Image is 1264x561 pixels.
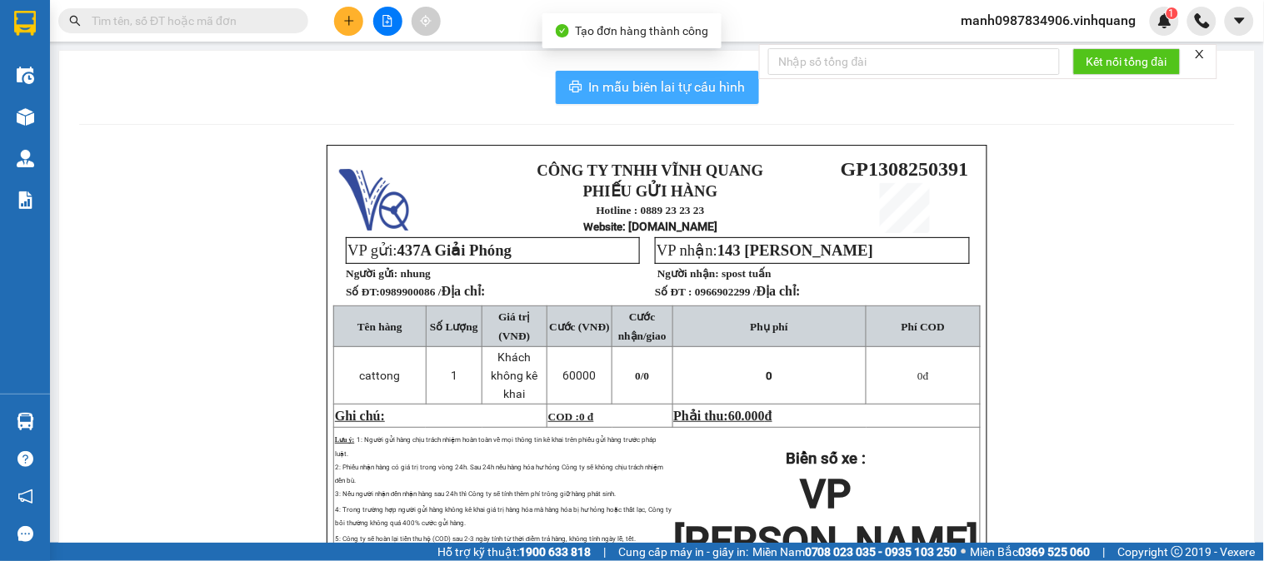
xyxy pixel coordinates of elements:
span: Lưu ý: [335,436,354,444]
strong: Số ĐT : [655,285,692,298]
span: close [1194,48,1206,60]
span: Khách không kê khai [491,350,537,400]
span: nhung [401,267,431,280]
span: Kết nối tổng đài [1087,52,1167,71]
span: Website [583,221,622,233]
img: warehouse-icon [17,108,34,126]
span: 3: Nếu người nhận đến nhận hàng sau 24h thì Công ty sẽ tính thêm phí trông giữ hàng phát sinh. [335,490,616,498]
span: Cung cấp máy in - giấy in: [618,543,748,561]
span: 1 [1169,7,1175,19]
span: Địa chỉ: [757,284,801,298]
span: 0 [644,370,650,382]
button: file-add [373,7,402,36]
span: Hỗ trợ kỹ thuật: [437,543,591,561]
span: In mẫu biên lai tự cấu hình [589,77,746,97]
button: Kết nối tổng đài [1073,48,1181,75]
span: | [603,543,606,561]
span: 1 [451,369,457,382]
span: Ghi chú: [335,409,385,423]
button: caret-down [1225,7,1254,36]
span: aim [420,15,432,27]
span: 437A Giải Phóng [397,241,512,259]
span: COD : [548,410,594,423]
img: icon-new-feature [1157,13,1172,28]
span: check-circle [556,24,569,37]
span: Miền Nam [752,543,957,561]
span: 4: Trong trường hợp người gửi hàng không kê khai giá trị hàng hóa mà hàng hóa bị hư hỏng hoặc thấ... [335,506,672,527]
span: 60.000 [728,409,765,423]
span: 2: Phiếu nhận hàng có giá trị trong vòng 24h. Sau 24h nếu hàng hóa hư hỏng Công ty sẽ không chịu ... [335,464,663,484]
span: 0/ [635,370,649,382]
strong: Hotline : 0889 23 23 23 [597,204,705,216]
strong: Người gửi: [346,267,397,280]
input: Nhập số tổng đài [768,48,1060,75]
img: warehouse-icon [17,67,34,84]
button: printerIn mẫu biên lai tự cấu hình [556,71,759,104]
span: Cước nhận/giao [618,310,667,342]
span: file-add [382,15,393,27]
strong: Số ĐT: [346,285,485,298]
strong: : [DOMAIN_NAME] [583,220,717,233]
span: plus [343,15,355,27]
img: warehouse-icon [17,413,34,430]
span: search [69,15,81,27]
strong: CÔNG TY TNHH VĨNH QUANG [537,161,764,179]
span: 1: Người gửi hàng chịu trách nhiệm hoàn toàn về mọi thông tin kê khai trên phiếu gửi hàng trước p... [335,436,657,458]
span: Số Lượng [430,320,478,333]
button: aim [412,7,441,36]
span: Miền Bắc [971,543,1091,561]
span: cattong [359,369,400,382]
span: copyright [1172,546,1183,558]
strong: 0708 023 035 - 0935 103 250 [805,545,957,559]
span: 0 đ [579,410,593,423]
span: 0966902299 / [695,285,801,298]
span: đ [765,409,772,423]
input: Tìm tên, số ĐT hoặc mã đơn [92,12,288,30]
span: spost tuấn [722,267,771,280]
span: caret-down [1232,13,1247,28]
span: printer [569,80,582,96]
span: Phải thu: [674,409,772,423]
span: notification [17,489,33,504]
span: Tạo đơn hàng thành công [576,24,709,37]
span: Tên hàng [357,320,402,333]
span: 0 [917,370,923,382]
span: question-circle [17,451,33,467]
span: GP1308250391 [841,158,968,180]
span: VP gửi: [347,241,512,259]
span: Cước (VNĐ) [549,320,610,333]
span: manh0987834906.vinhquang [948,10,1150,31]
span: 0 [766,370,772,382]
span: 0989900086 / [380,285,486,298]
span: 60000 [563,369,597,382]
strong: Người nhận: [657,267,719,280]
span: Địa chỉ: [442,284,486,298]
img: logo-vxr [14,11,36,36]
button: plus [334,7,363,36]
strong: 1900 633 818 [519,545,591,559]
img: warehouse-icon [17,150,34,167]
span: message [17,526,33,542]
img: phone-icon [1195,13,1210,28]
span: | [1103,543,1106,561]
sup: 1 [1167,7,1178,19]
span: 143 [PERSON_NAME] [717,241,873,259]
span: Giá trị (VNĐ) [498,310,530,342]
strong: 0369 525 060 [1019,545,1091,559]
span: ⚪️ [962,549,967,555]
img: solution-icon [17,191,34,209]
img: logo [339,161,409,231]
span: Phụ phí [751,320,788,333]
span: đ [917,370,928,382]
strong: PHIẾU GỬI HÀNG [583,182,718,200]
span: VP nhận: [657,241,873,259]
strong: Biển số xe : [786,449,867,468]
span: Phí COD [902,320,945,333]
